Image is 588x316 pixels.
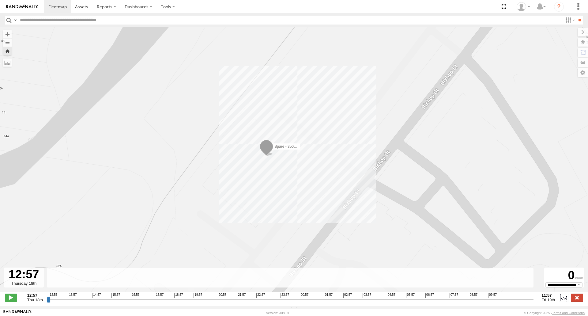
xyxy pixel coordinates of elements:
div: 0 [545,268,583,282]
span: 05:57 [406,293,415,298]
label: Measure [3,58,12,67]
a: Terms and Conditions [552,311,585,315]
span: 13:57 [68,293,77,298]
img: rand-logo.svg [6,5,38,9]
div: Marco DiBenedetto [514,2,532,11]
span: 14:57 [92,293,101,298]
button: Zoom out [3,38,12,47]
label: Play/Stop [5,294,17,302]
span: 23:57 [281,293,289,298]
button: Zoom in [3,30,12,38]
label: Map Settings [578,68,588,77]
span: 08:57 [469,293,477,298]
i: ? [554,2,564,12]
strong: 12:57 [27,293,43,298]
span: 04:57 [387,293,395,298]
span: Fri 19th Sep 2025 [541,298,555,302]
label: Search Query [13,16,18,25]
span: 16:57 [131,293,139,298]
span: 01:57 [324,293,333,298]
span: 02:57 [343,293,352,298]
span: 20:57 [218,293,226,298]
span: 06:57 [425,293,434,298]
span: 21:57 [237,293,246,298]
span: 18:57 [174,293,183,298]
label: Search Filter Options [563,16,576,25]
span: 12:57 [49,293,57,298]
span: 15:57 [111,293,120,298]
span: 09:57 [488,293,497,298]
div: Version: 308.01 [266,311,289,315]
span: 03:57 [363,293,371,298]
span: Spare - 350FB3 [274,144,300,148]
label: Close [571,294,583,302]
button: Zoom Home [3,47,12,55]
span: 17:57 [155,293,164,298]
span: 19:57 [194,293,202,298]
span: 22:57 [256,293,265,298]
strong: 11:57 [541,293,555,298]
span: Thu 18th Sep 2025 [27,298,43,302]
span: 00:57 [300,293,308,298]
div: © Copyright 2025 - [524,311,585,315]
a: Visit our Website [3,310,32,316]
span: 07:57 [450,293,458,298]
